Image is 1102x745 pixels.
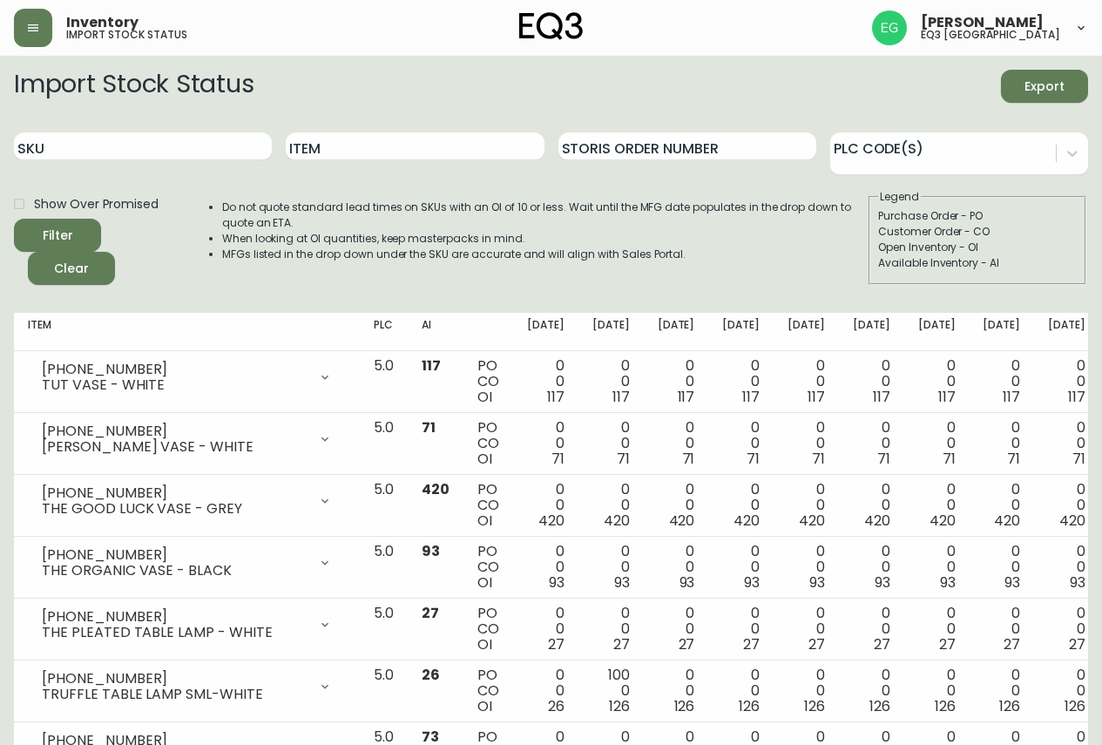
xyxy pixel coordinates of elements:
span: 71 [551,449,565,469]
div: 0 0 [983,544,1020,591]
span: OI [477,511,492,531]
div: 0 0 [658,606,695,653]
span: 126 [804,696,825,716]
h2: Import Stock Status [14,70,254,103]
div: [PHONE_NUMBER] [42,671,308,687]
span: 27 [422,603,439,623]
div: 0 0 [788,544,825,591]
div: 0 0 [658,358,695,405]
div: 0 0 [722,606,760,653]
span: 93 [549,572,565,593]
div: Available Inventory - AI [878,255,1077,271]
div: THE ORGANIC VASE - BLACK [42,563,308,579]
div: 0 0 [658,482,695,529]
div: 0 0 [983,420,1020,467]
h5: import stock status [66,30,187,40]
span: 27 [743,634,760,654]
span: Export [1015,76,1074,98]
span: 117 [1068,387,1085,407]
div: 0 0 [918,420,956,467]
div: 0 0 [527,358,565,405]
span: 420 [994,511,1020,531]
span: 117 [808,387,825,407]
div: Customer Order - CO [878,224,1077,240]
div: Open Inventory - OI [878,240,1077,255]
span: 420 [1059,511,1085,531]
td: 5.0 [360,475,408,537]
div: 0 0 [918,358,956,405]
div: [PHONE_NUMBER][PERSON_NAME] VASE - WHITE [28,420,346,458]
span: 93 [1070,572,1085,593]
div: 0 0 [527,667,565,715]
div: 0 0 [918,667,956,715]
div: 0 0 [788,358,825,405]
div: 0 0 [1048,667,1085,715]
span: 27 [613,634,630,654]
span: 420 [604,511,630,531]
td: 5.0 [360,413,408,475]
span: 71 [943,449,956,469]
span: [PERSON_NAME] [921,16,1044,30]
div: Filter [43,225,73,247]
span: 420 [799,511,825,531]
button: Clear [28,252,115,285]
th: [DATE] [969,313,1034,351]
div: [PHONE_NUMBER]TUT VASE - WHITE [28,358,346,396]
span: OI [477,572,492,593]
h5: eq3 [GEOGRAPHIC_DATA] [921,30,1060,40]
span: 71 [682,449,695,469]
span: 27 [1069,634,1085,654]
span: Show Over Promised [34,195,159,213]
span: 71 [1007,449,1020,469]
li: MFGs listed in the drop down under the SKU are accurate and will align with Sales Portal. [222,247,867,262]
div: [PHONE_NUMBER]THE PLEATED TABLE LAMP - WHITE [28,606,346,644]
div: 0 0 [788,482,825,529]
button: Export [1001,70,1088,103]
button: Filter [14,219,101,252]
div: 0 0 [722,420,760,467]
th: [DATE] [513,313,578,351]
div: 100 0 [592,667,630,715]
img: db11c1629862fe82d63d0774b1b54d2b [872,10,907,45]
li: When looking at OI quantities, keep masterpacks in mind. [222,231,867,247]
span: 26 [548,696,565,716]
span: OI [477,634,492,654]
span: Inventory [66,16,139,30]
div: 0 0 [658,667,695,715]
span: 93 [875,572,890,593]
td: 5.0 [360,599,408,660]
span: 27 [679,634,695,654]
span: 117 [873,387,890,407]
span: 93 [744,572,760,593]
span: 71 [747,449,760,469]
div: THE PLEATED TABLE LAMP - WHITE [42,625,308,640]
span: 420 [930,511,956,531]
div: 0 0 [527,482,565,529]
div: 0 0 [722,667,760,715]
span: 27 [808,634,825,654]
div: 0 0 [788,420,825,467]
span: 126 [674,696,695,716]
div: 0 0 [722,358,760,405]
span: 126 [935,696,956,716]
span: 420 [669,511,695,531]
div: 0 0 [853,420,890,467]
div: [PHONE_NUMBER] [42,423,308,439]
div: 0 0 [527,420,565,467]
li: Do not quote standard lead times on SKUs with an OI of 10 or less. Wait until the MFG date popula... [222,200,867,231]
div: 0 0 [853,482,890,529]
th: Item [14,313,360,351]
th: [DATE] [708,313,774,351]
div: PO CO [477,482,499,529]
div: PO CO [477,544,499,591]
span: 126 [999,696,1020,716]
th: PLC [360,313,408,351]
th: [DATE] [578,313,644,351]
th: [DATE] [904,313,970,351]
div: 0 0 [1048,544,1085,591]
div: 0 0 [592,606,630,653]
div: TRUFFLE TABLE LAMP SML-WHITE [42,687,308,702]
div: 0 0 [918,544,956,591]
th: [DATE] [1034,313,1099,351]
div: 0 0 [527,544,565,591]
